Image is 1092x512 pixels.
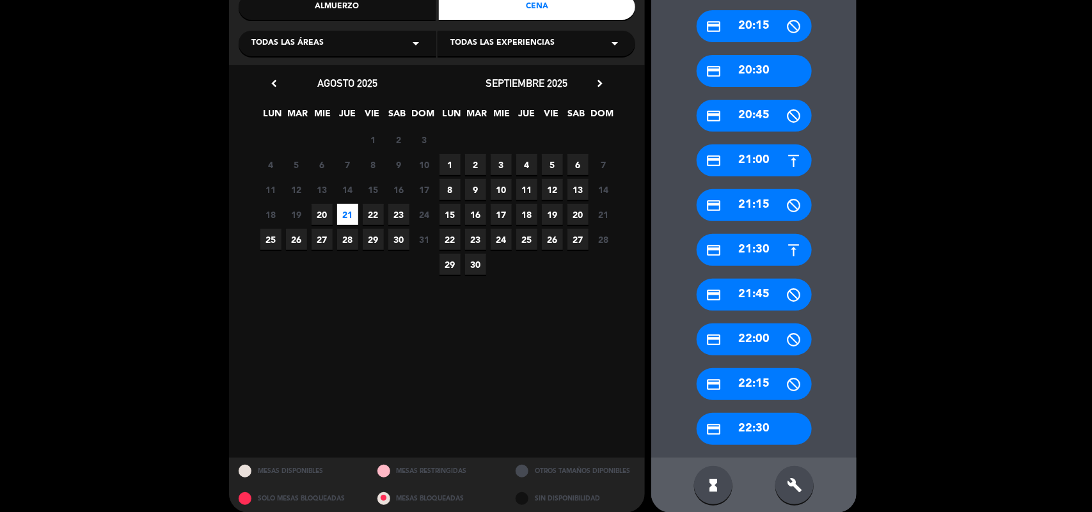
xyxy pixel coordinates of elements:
span: 9 [465,179,486,200]
span: 30 [388,229,409,250]
i: credit_card [706,242,722,258]
span: DOM [591,106,612,127]
span: 21 [337,204,358,225]
span: 18 [516,204,537,225]
span: MIE [491,106,512,127]
i: hourglass_full [706,477,721,493]
div: OTROS TAMAÑOS DIPONIBLES [506,458,645,485]
i: credit_card [706,332,722,348]
i: credit_card [706,421,722,437]
span: LUN [262,106,283,127]
span: JUE [516,106,537,127]
span: SAB [566,106,587,127]
span: 10 [414,154,435,175]
span: 27 [567,229,589,250]
span: 14 [337,179,358,200]
span: 25 [516,229,537,250]
span: 7 [593,154,614,175]
i: build [787,477,802,493]
span: DOM [412,106,433,127]
div: 22:00 [697,323,812,355]
div: 21:15 [697,189,812,221]
i: chevron_right [593,77,606,90]
span: 24 [491,229,512,250]
span: 9 [388,154,409,175]
span: 13 [312,179,333,200]
span: 5 [286,154,307,175]
span: 7 [337,154,358,175]
span: 17 [414,179,435,200]
span: 29 [363,229,384,250]
span: SAB [387,106,408,127]
span: VIE [362,106,383,127]
div: 21:00 [697,144,812,176]
span: MAR [466,106,487,127]
span: MAR [287,106,308,127]
div: 21:30 [697,234,812,266]
i: arrow_drop_down [408,36,423,51]
i: credit_card [706,376,722,392]
span: 26 [286,229,307,250]
i: credit_card [706,198,722,213]
span: 20 [312,204,333,225]
span: 10 [491,179,512,200]
div: 21:45 [697,279,812,311]
span: 16 [388,179,409,200]
div: 20:30 [697,55,812,87]
div: 20:45 [697,100,812,132]
span: 6 [567,154,589,175]
div: MESAS RESTRINGIDAS [368,458,507,485]
span: 24 [414,204,435,225]
span: agosto 2025 [317,77,377,89]
span: JUE [337,106,358,127]
span: 22 [439,229,461,250]
span: 29 [439,254,461,275]
span: 1 [363,129,384,150]
span: 30 [465,254,486,275]
span: VIE [541,106,562,127]
span: 11 [260,179,281,200]
span: 13 [567,179,589,200]
span: 5 [542,154,563,175]
span: 28 [593,229,614,250]
i: credit_card [706,19,722,35]
span: 26 [542,229,563,250]
div: MESAS DISPONIBLES [229,458,368,485]
span: 1 [439,154,461,175]
div: 22:30 [697,413,812,445]
span: 4 [260,154,281,175]
span: 4 [516,154,537,175]
i: credit_card [706,287,722,303]
span: 3 [414,129,435,150]
span: 21 [593,204,614,225]
span: 31 [414,229,435,250]
span: 25 [260,229,281,250]
span: 19 [286,204,307,225]
span: 16 [465,204,486,225]
span: Todas las áreas [251,37,324,50]
span: septiembre 2025 [486,77,567,89]
span: 15 [363,179,384,200]
span: 28 [337,229,358,250]
div: 20:15 [697,10,812,42]
div: 22:15 [697,368,812,400]
i: arrow_drop_down [607,36,622,51]
i: chevron_left [267,77,281,90]
span: 20 [567,204,589,225]
span: 6 [312,154,333,175]
span: 23 [388,204,409,225]
span: Todas las experiencias [450,37,555,50]
span: 2 [388,129,409,150]
i: credit_card [706,108,722,124]
span: 23 [465,229,486,250]
span: 17 [491,204,512,225]
span: 19 [542,204,563,225]
span: 27 [312,229,333,250]
span: 15 [439,204,461,225]
span: 14 [593,179,614,200]
span: 18 [260,204,281,225]
span: 22 [363,204,384,225]
i: credit_card [706,153,722,169]
span: MIE [312,106,333,127]
span: 8 [439,179,461,200]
